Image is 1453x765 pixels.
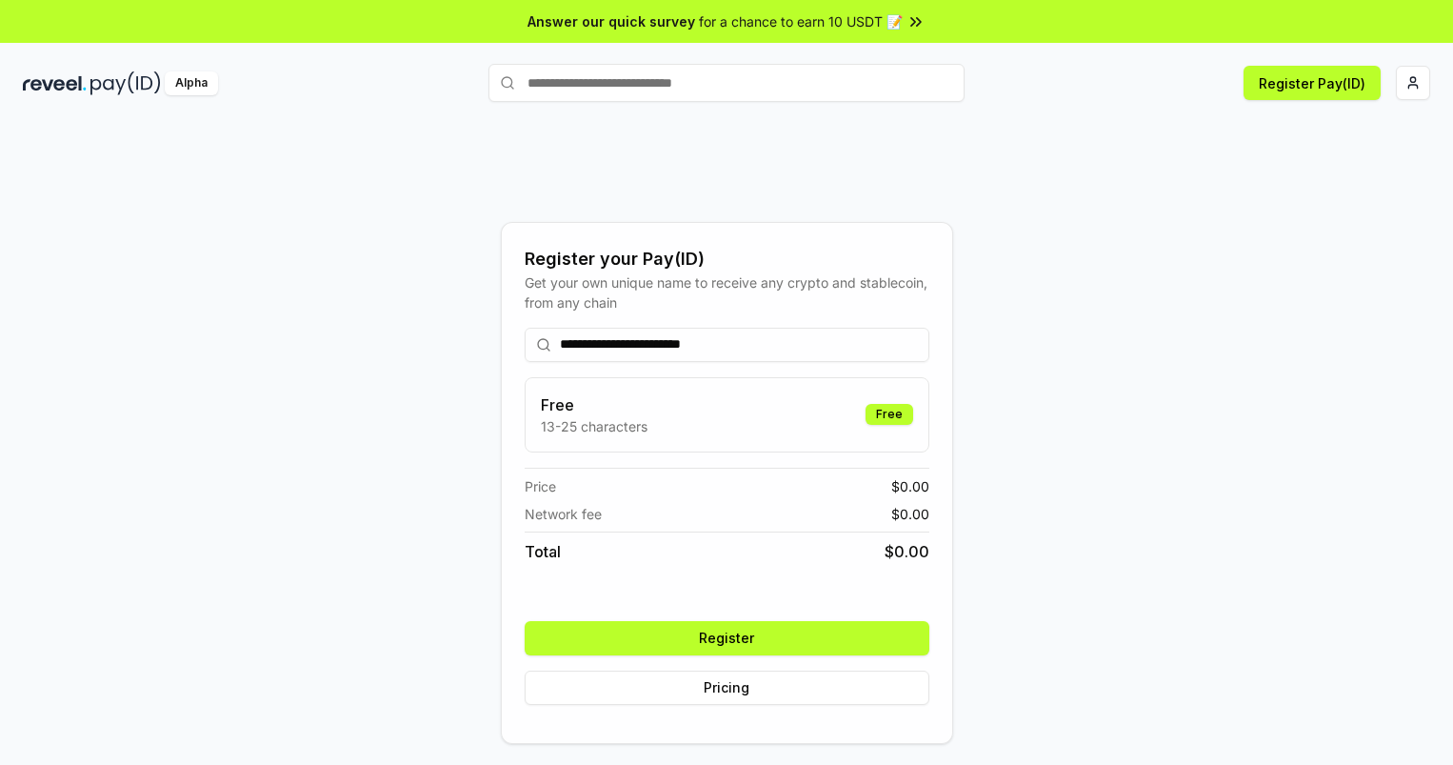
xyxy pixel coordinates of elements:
[891,476,929,496] span: $ 0.00
[90,71,161,95] img: pay_id
[527,11,695,31] span: Answer our quick survey
[1244,66,1381,100] button: Register Pay(ID)
[23,71,87,95] img: reveel_dark
[866,404,913,425] div: Free
[525,246,929,272] div: Register your Pay(ID)
[699,11,903,31] span: for a chance to earn 10 USDT 📝
[525,671,929,705] button: Pricing
[165,71,218,95] div: Alpha
[885,540,929,563] span: $ 0.00
[525,476,556,496] span: Price
[525,540,561,563] span: Total
[525,621,929,655] button: Register
[891,504,929,524] span: $ 0.00
[541,393,647,416] h3: Free
[541,416,647,436] p: 13-25 characters
[525,504,602,524] span: Network fee
[525,272,929,312] div: Get your own unique name to receive any crypto and stablecoin, from any chain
